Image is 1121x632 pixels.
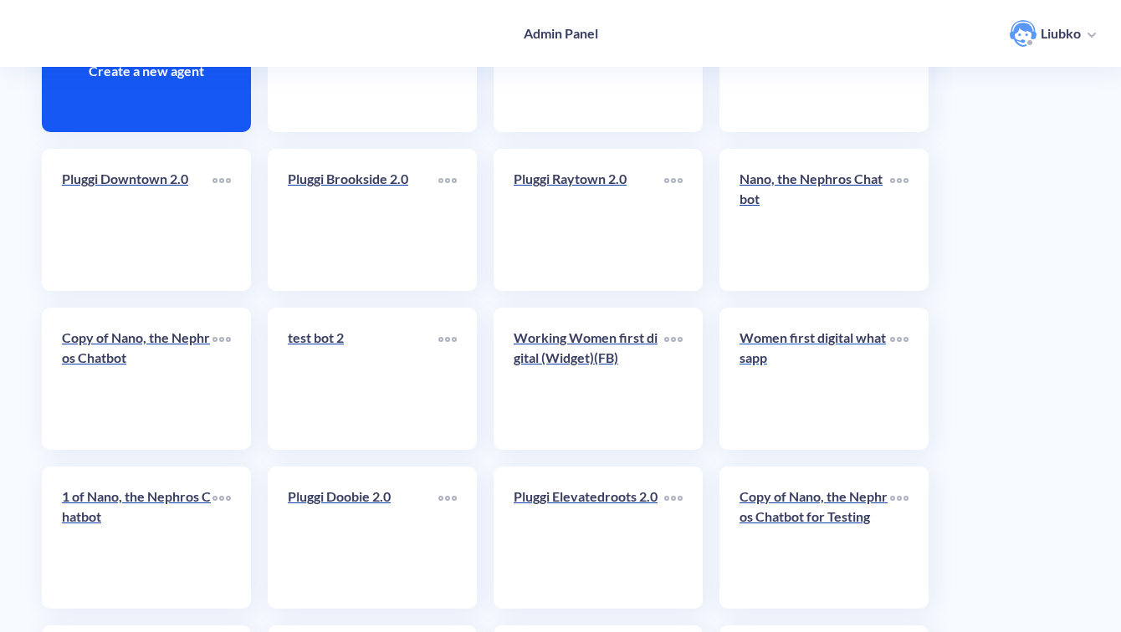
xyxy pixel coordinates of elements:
[740,169,890,271] a: Nano, the Nephros Chatbot
[62,487,212,589] a: 1 of Nano, the Nephros Chatbot
[1001,18,1104,48] button: user photoLiubko
[288,487,438,589] a: Pluggi Doobie 2.0
[514,328,664,430] a: Working Women first digital (Widget)(FB)
[62,169,212,189] p: Pluggi Downtown 2.0
[740,487,890,527] p: Copy of Nano, the Nephros Chatbot for Testing
[514,169,664,271] a: Pluggi Raytown 2.0
[288,169,438,271] a: Pluggi Brookside 2.0
[288,169,438,189] p: Pluggi Brookside 2.0
[62,328,212,368] p: Copy of Nano, the Nephros Chatbot
[62,487,212,527] p: 1 of Nano, the Nephros Chatbot
[62,328,212,430] a: Copy of Nano, the Nephros Chatbot
[514,169,664,189] p: Pluggi Raytown 2.0
[514,328,664,368] p: Working Women first digital (Widget)(FB)
[514,487,664,507] p: Pluggi Elevatedroots 2.0
[524,25,598,41] h4: Admin Panel
[288,487,438,507] p: Pluggi Doobie 2.0
[1041,24,1081,43] p: Liubko
[740,169,890,209] p: Nano, the Nephros Chatbot
[514,487,664,589] a: Pluggi Elevatedroots 2.0
[740,328,890,368] p: Women first digital whatsapp
[288,328,438,348] p: test bot 2
[62,169,212,271] a: Pluggi Downtown 2.0
[740,487,890,589] a: Copy of Nano, the Nephros Chatbot for Testing
[1010,20,1037,47] img: user photo
[288,328,438,430] a: test bot 2
[89,61,204,81] p: Create a new agent
[740,328,890,430] a: Women first digital whatsapp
